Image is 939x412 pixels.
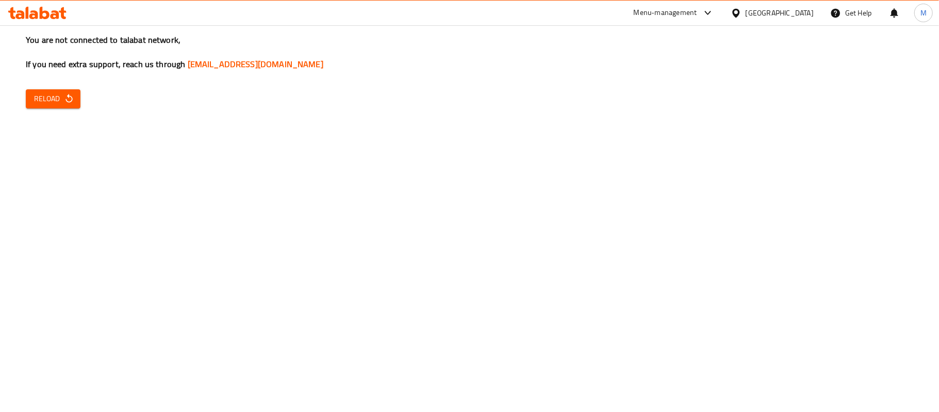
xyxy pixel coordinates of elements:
button: Reload [26,89,80,108]
div: Menu-management [634,7,697,19]
h3: You are not connected to talabat network, If you need extra support, reach us through [26,34,913,70]
div: [GEOGRAPHIC_DATA] [746,7,814,19]
a: [EMAIL_ADDRESS][DOMAIN_NAME] [188,56,323,72]
span: M [920,7,927,19]
span: Reload [34,92,72,105]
